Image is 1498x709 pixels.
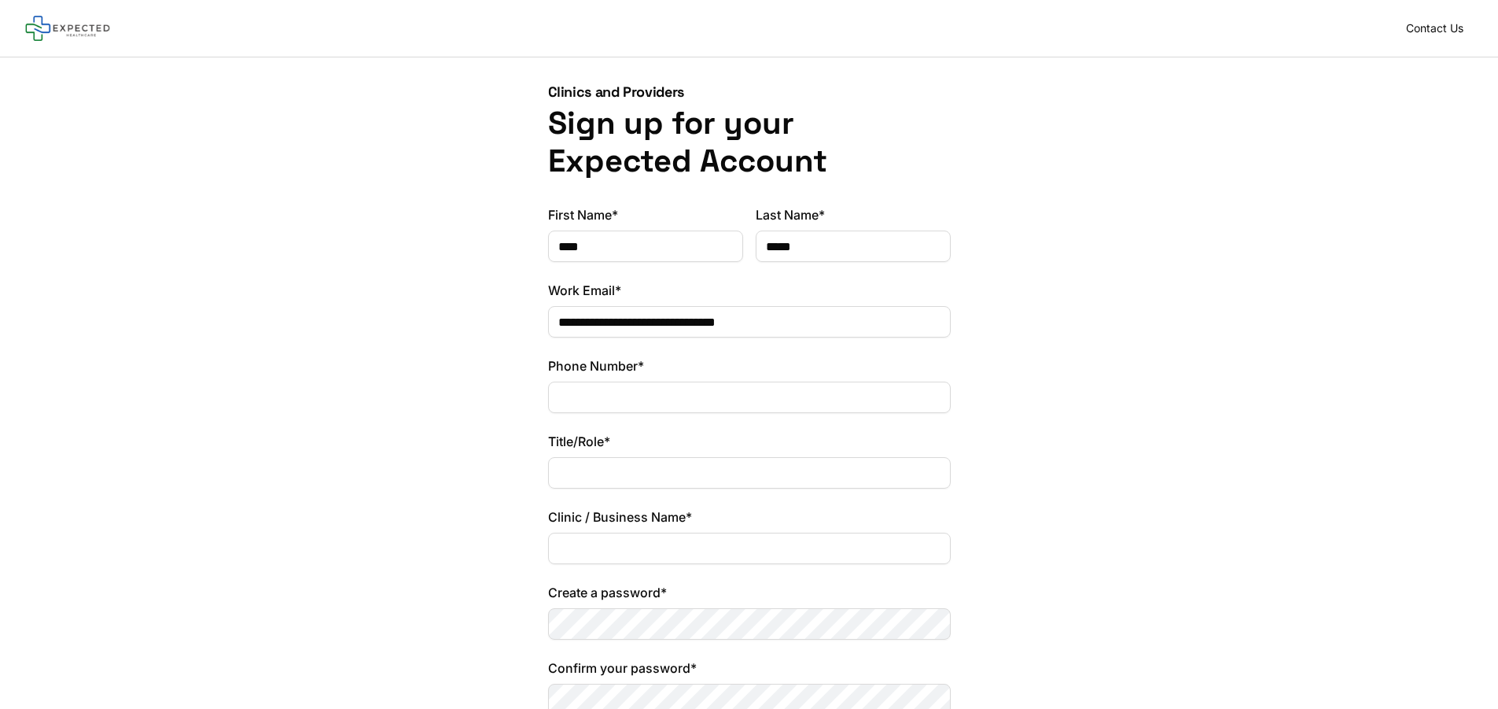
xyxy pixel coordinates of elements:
label: Create a password* [548,583,951,602]
label: Confirm your password* [548,659,951,678]
label: Clinic / Business Name* [548,508,951,526]
label: Last Name* [756,205,951,224]
p: Clinics and Providers [548,83,951,102]
label: Phone Number* [548,356,951,375]
label: First Name* [548,205,743,224]
label: Title/Role* [548,432,951,451]
h1: Sign up for your Expected Account [548,105,951,180]
label: Work Email* [548,281,951,300]
a: Contact Us [1397,17,1473,39]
